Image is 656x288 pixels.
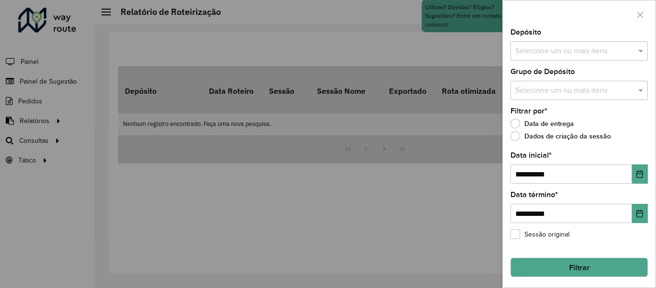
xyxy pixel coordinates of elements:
[510,151,549,159] font: Data inicial
[510,190,555,199] font: Data término
[524,231,570,238] font: Sessão original
[510,67,575,75] font: Grupo de Depósito
[632,204,648,223] button: Escolha a data
[524,132,611,140] font: Dados de criação da sessão
[569,263,590,272] font: Filtrar
[510,28,541,36] font: Depósito
[510,258,648,277] button: Filtrar
[632,164,648,184] button: Escolha a data
[510,107,545,115] font: Filtrar por
[524,120,574,127] font: Data de entrega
